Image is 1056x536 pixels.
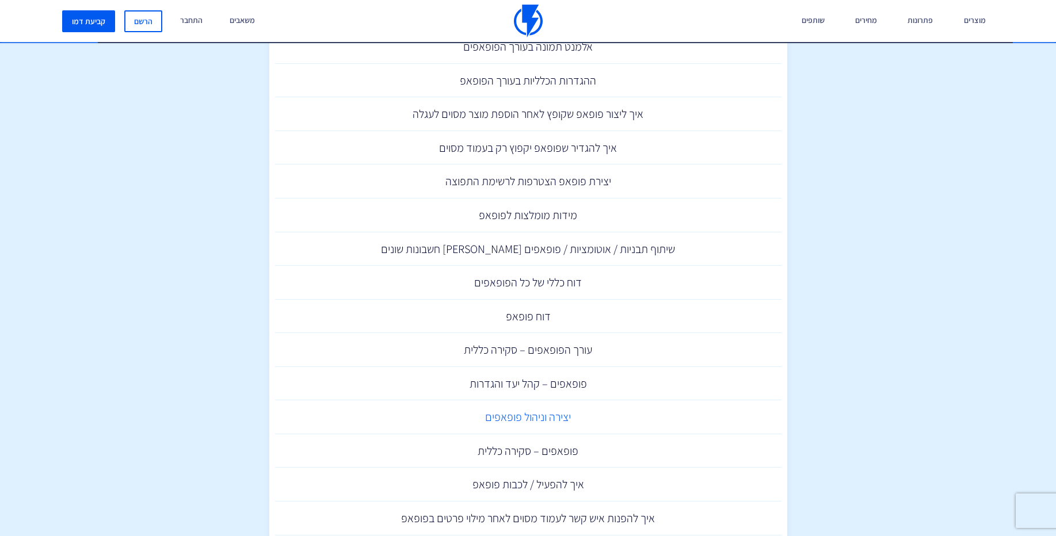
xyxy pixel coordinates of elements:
a: פופאפים – קהל יעד והגדרות [275,367,781,401]
a: מידות מומלצות לפופאפ [275,198,781,232]
a: פופאפים – סקירה כללית [275,434,781,468]
a: איך ליצור פופאפ שקופץ לאחר הוספת מוצר מסוים לעגלה [275,97,781,131]
a: איך להגדיר שפופאפ יקפוץ רק בעמוד מסוים [275,131,781,165]
a: איך להפעיל / לכבות פופאפ [275,468,781,501]
a: אלמנט תמונה בעורך הפופאפים [275,30,781,64]
a: דוח פופאפ [275,300,781,334]
a: דוח כללי של כל הפופאפים [275,266,781,300]
a: ההגדרות הכלליות בעורך הפופאפ [275,64,781,98]
a: יצירה וניהול פופאפים [275,400,781,434]
a: עורך הפופאפים – סקירה כללית [275,333,781,367]
a: קביעת דמו [62,10,115,32]
a: שיתוף תבניות / אוטומציות / פופאפים [PERSON_NAME] חשבונות שונים [275,232,781,266]
a: הרשם [124,10,162,32]
a: איך להפנות איש קשר לעמוד מסוים לאחר מילוי פרטים בפופאפ [275,501,781,535]
a: יצירת פופאפ הצטרפות לרשימת התפוצה [275,164,781,198]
